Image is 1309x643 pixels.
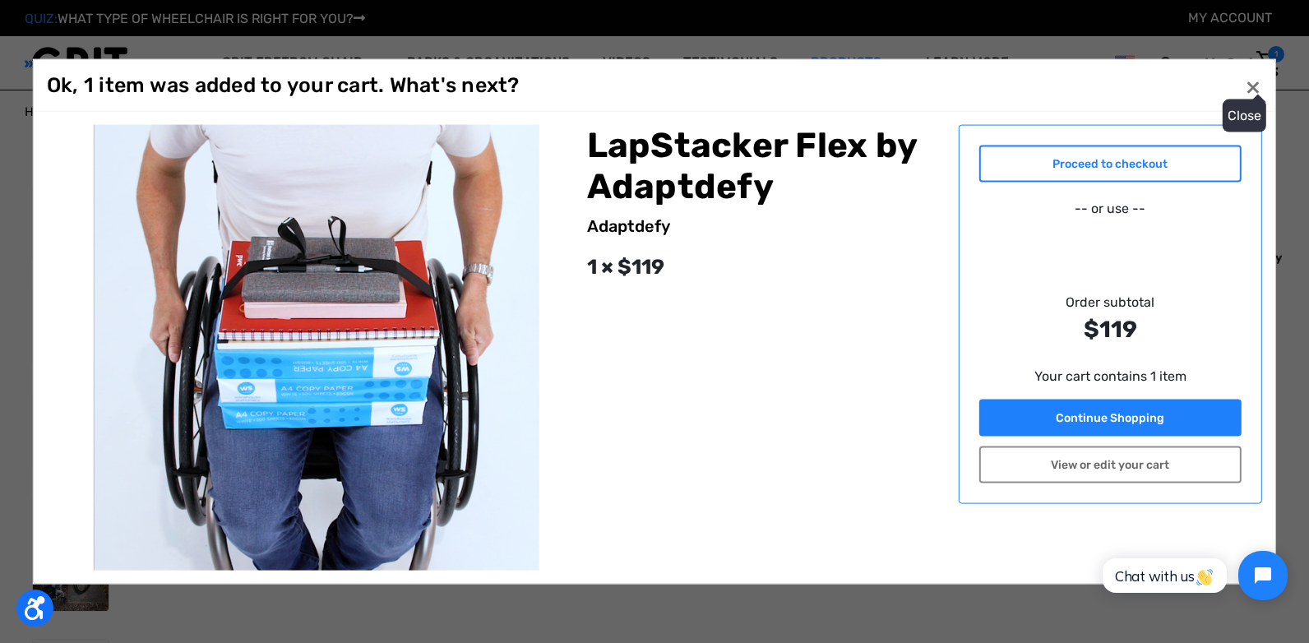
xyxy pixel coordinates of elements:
img: LapStacker Flex by Adaptdefy [67,125,567,571]
strong: $119 [979,312,1242,347]
h2: LapStacker Flex by Adaptdefy [587,125,939,208]
span: × [1246,70,1260,101]
h1: Ok, 1 item was added to your cart. What's next? [47,73,520,98]
div: Adaptdefy [587,213,939,238]
a: Continue Shopping [979,400,1242,437]
a: View or edit your cart [979,446,1242,483]
a: Proceed to checkout [979,146,1242,183]
div: Order subtotal [979,293,1242,347]
iframe: Tidio Chat [1085,537,1302,614]
p: Your cart contains 1 item [979,367,1242,386]
div: 1 × $119 [587,251,939,282]
p: -- or use -- [979,199,1242,219]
